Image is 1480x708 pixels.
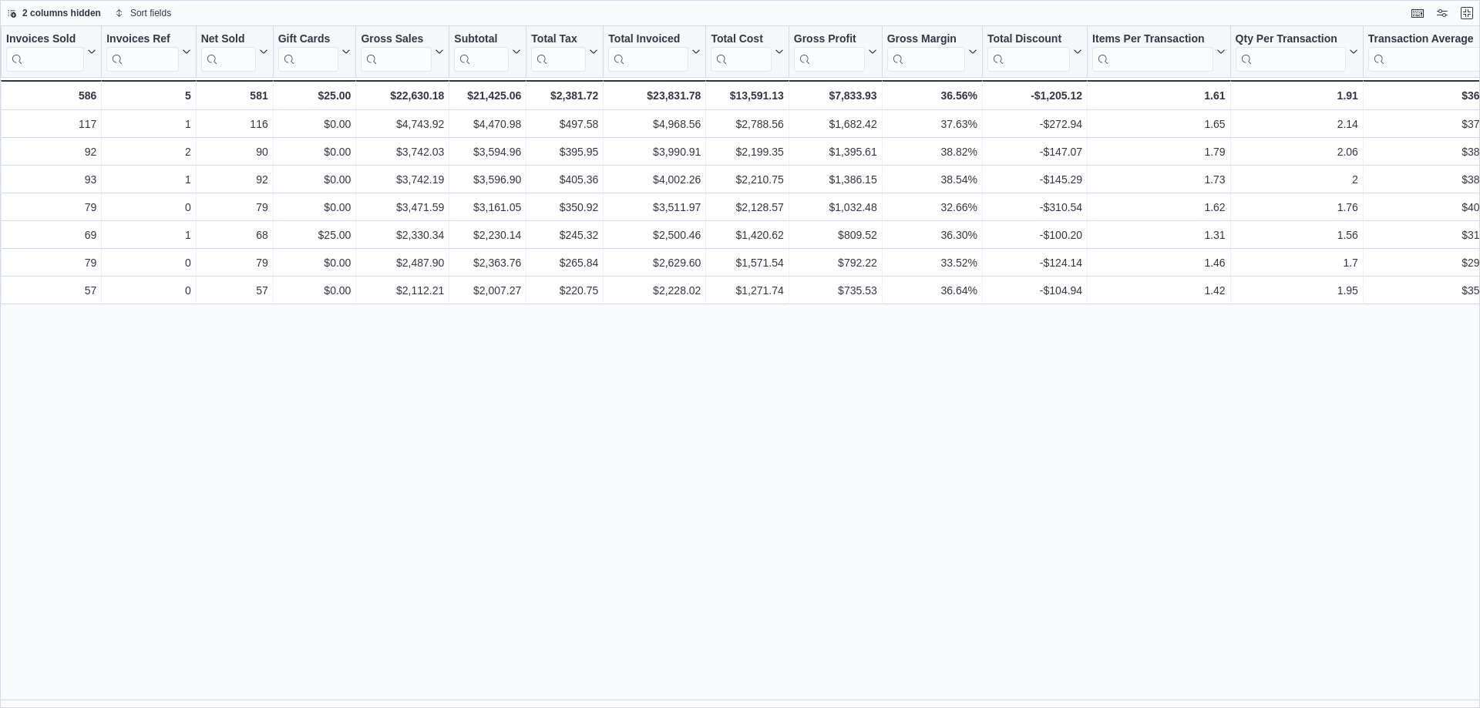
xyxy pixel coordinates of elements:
div: $21,425.06 [454,86,521,105]
div: -$1,205.12 [987,86,1082,105]
div: $7,833.93 [794,86,877,105]
button: Keyboard shortcuts [1408,4,1427,22]
span: Sort fields [130,7,171,19]
div: $22,630.18 [361,86,444,105]
button: Display options [1433,4,1451,22]
div: $25.00 [278,86,351,105]
div: 586 [6,86,96,105]
div: 1.91 [1236,86,1358,105]
div: 5 [106,86,190,105]
button: 2 columns hidden [1,4,107,22]
div: 581 [201,86,268,105]
button: Exit fullscreen [1458,4,1476,22]
div: 36.56% [887,86,977,105]
button: Sort fields [109,4,177,22]
div: $23,831.78 [608,86,701,105]
div: $13,591.13 [711,86,783,105]
div: 1.61 [1092,86,1226,105]
span: 2 columns hidden [22,7,101,19]
div: $2,381.72 [531,86,598,105]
